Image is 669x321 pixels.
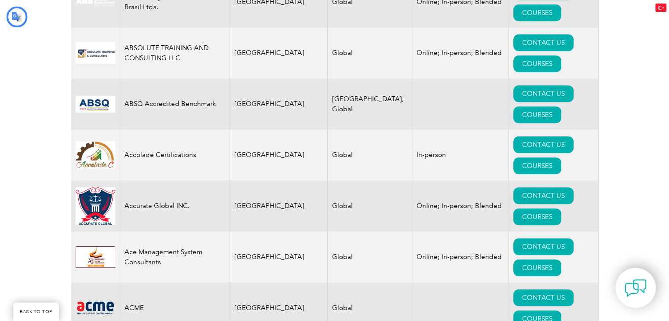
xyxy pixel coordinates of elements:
[513,136,574,153] a: CONTACT US
[513,55,561,72] a: COURSES
[76,300,115,316] img: 0f03f964-e57c-ec11-8d20-002248158ec2-logo.png
[513,259,561,276] a: COURSES
[76,42,115,64] img: 16e092f6-eadd-ed11-a7c6-00224814fd52-logo.png
[513,208,561,225] a: COURSES
[513,34,574,51] a: CONTACT US
[328,130,412,181] td: Global
[412,130,509,181] td: In-person
[412,181,509,232] td: Online; In-person; Blended
[13,303,59,321] a: BACK TO TOP
[120,232,230,283] td: Ace Management System Consultants
[120,130,230,181] td: Accolade Certifications
[76,246,115,268] img: 306afd3c-0a77-ee11-8179-000d3ae1ac14-logo.jpg
[76,96,115,113] img: cc24547b-a6e0-e911-a812-000d3a795b83-logo.png
[120,181,230,232] td: Accurate Global INC.
[76,141,115,169] img: 1a94dd1a-69dd-eb11-bacb-002248159486-logo.jpg
[513,106,561,123] a: COURSES
[513,289,574,306] a: CONTACT US
[655,4,666,12] img: tr
[513,85,574,102] a: CONTACT US
[328,181,412,232] td: Global
[328,79,412,130] td: [GEOGRAPHIC_DATA], Global
[412,232,509,283] td: Online; In-person; Blended
[230,28,328,79] td: [GEOGRAPHIC_DATA]
[513,4,561,21] a: COURSES
[230,232,328,283] td: [GEOGRAPHIC_DATA]
[625,277,647,299] img: contact-chat.png
[230,130,328,181] td: [GEOGRAPHIC_DATA]
[328,232,412,283] td: Global
[513,238,574,255] a: CONTACT US
[120,28,230,79] td: ABSOLUTE TRAINING AND CONSULTING LLC
[230,181,328,232] td: [GEOGRAPHIC_DATA]
[230,79,328,130] td: [GEOGRAPHIC_DATA]
[120,79,230,130] td: ABSQ Accredited Benchmark
[513,187,574,204] a: CONTACT US
[513,157,561,174] a: COURSES
[76,187,115,225] img: a034a1f6-3919-f011-998a-0022489685a1-logo.png
[328,28,412,79] td: Global
[412,28,509,79] td: Online; In-person; Blended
